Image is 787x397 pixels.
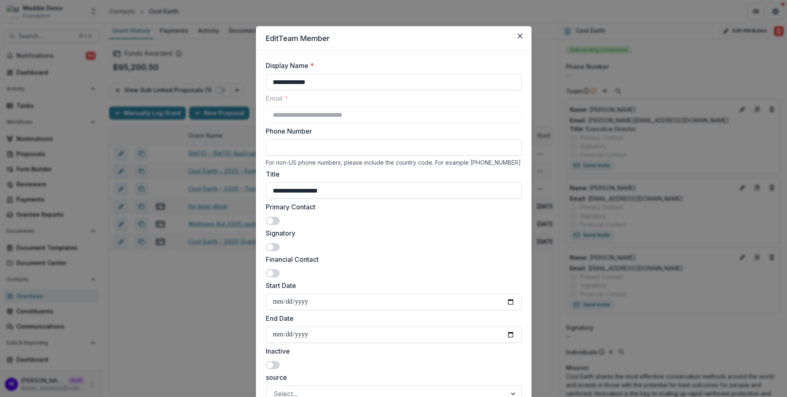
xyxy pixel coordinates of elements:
label: Phone Number [266,126,517,136]
label: Display Name [266,61,517,70]
label: Start Date [266,281,517,290]
label: End Date [266,313,517,323]
label: Title [266,169,517,179]
label: Financial Contact [266,254,517,264]
label: Signatory [266,228,517,238]
div: For non-US phone numbers, please include the country code. For example [PHONE_NUMBER] [266,159,522,166]
header: Edit Team Member [256,26,532,51]
button: Close [513,29,527,43]
label: source [266,372,517,382]
label: Email [266,93,517,103]
label: Inactive [266,346,517,356]
label: Primary Contact [266,202,517,212]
